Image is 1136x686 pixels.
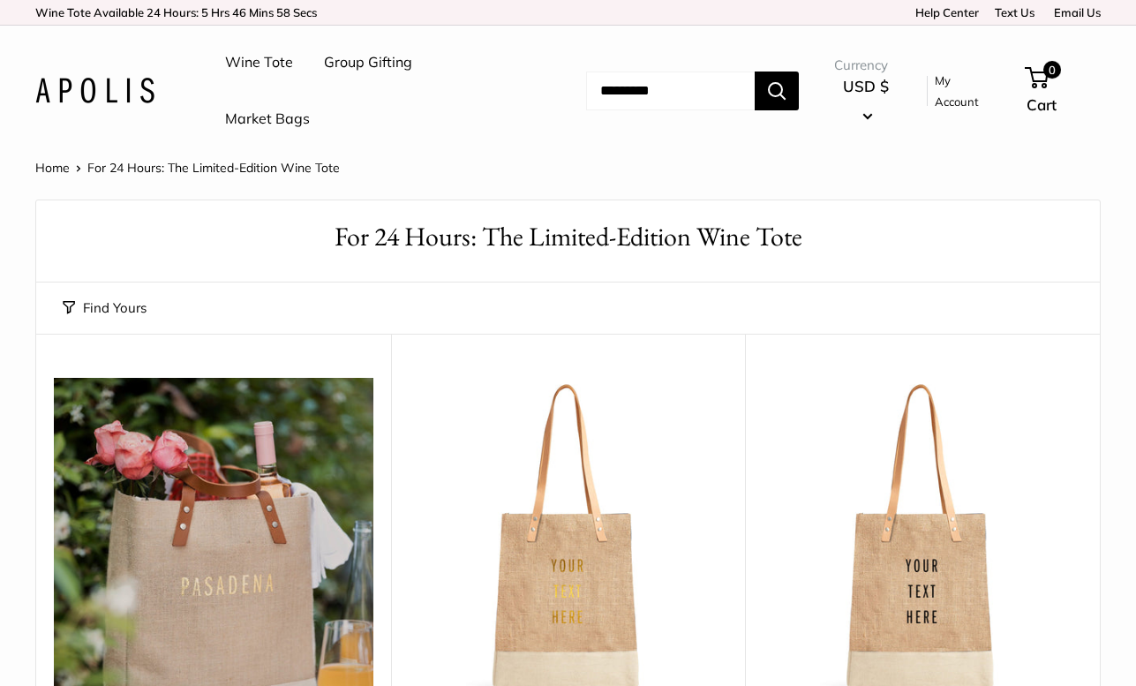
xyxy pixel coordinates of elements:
span: Mins [249,5,274,19]
span: 5 [201,5,208,19]
a: Market Bags [225,106,310,132]
span: 58 [276,5,290,19]
a: Wine Tote [225,49,293,76]
span: 46 [232,5,246,19]
button: Search [755,72,799,110]
input: Search... [586,72,755,110]
a: Text Us [995,5,1034,19]
a: My Account [935,70,996,113]
nav: Breadcrumb [35,156,340,179]
a: Help Center [909,5,979,19]
a: 0 Cart [1027,63,1101,119]
span: Currency [834,53,897,78]
button: USD $ [834,72,897,129]
a: Email Us [1048,5,1101,19]
h1: For 24 Hours: The Limited-Edition Wine Tote [63,218,1073,256]
span: Hrs [211,5,229,19]
a: Home [35,160,70,176]
span: USD $ [843,77,889,95]
button: Find Yours [63,296,147,320]
span: For 24 Hours: The Limited-Edition Wine Tote [87,160,340,176]
a: Group Gifting [324,49,412,76]
span: 0 [1043,61,1061,79]
img: Apolis [35,78,154,103]
span: Secs [293,5,317,19]
span: Cart [1027,95,1057,114]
